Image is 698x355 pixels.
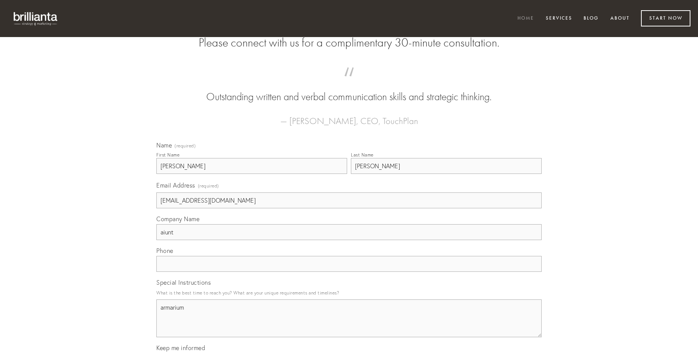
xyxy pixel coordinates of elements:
[605,12,635,25] a: About
[156,152,179,158] div: First Name
[156,344,205,352] span: Keep me informed
[351,152,374,158] div: Last Name
[156,247,173,254] span: Phone
[168,75,530,90] span: “
[168,75,530,104] blockquote: Outstanding written and verbal communication skills and strategic thinking.
[156,215,199,223] span: Company Name
[174,144,196,148] span: (required)
[156,36,542,50] h2: Please connect with us for a complimentary 30-minute consultation.
[8,8,64,29] img: brillianta - research, strategy, marketing
[579,12,604,25] a: Blog
[156,141,172,149] span: Name
[156,288,542,298] p: What is the best time to reach you? What are your unique requirements and timelines?
[156,181,195,189] span: Email Address
[641,10,690,26] a: Start Now
[168,104,530,129] figcaption: — [PERSON_NAME], CEO, TouchPlan
[198,181,219,191] span: (required)
[156,279,211,286] span: Special Instructions
[541,12,577,25] a: Services
[156,299,542,337] textarea: armarium
[513,12,539,25] a: Home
